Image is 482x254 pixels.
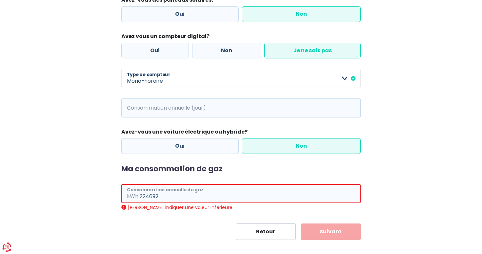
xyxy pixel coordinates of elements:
div: [PERSON_NAME] indiquer une valeur inférieure [121,204,361,210]
span: kWh [121,98,139,117]
label: Oui [121,43,189,58]
span: kWh [121,184,140,203]
h2: Ma consommation de gaz [121,164,361,174]
label: Oui [121,138,239,154]
label: Non [192,43,261,58]
label: Oui [121,6,239,22]
button: Retour [236,223,296,240]
label: Non [242,6,361,22]
label: Je ne sais pas [264,43,361,58]
legend: Avez vous un compteur digital? [121,32,361,43]
label: Non [242,138,361,154]
button: Suivant [301,223,361,240]
legend: Avez-vous une voiture électrique ou hybride? [121,128,361,138]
